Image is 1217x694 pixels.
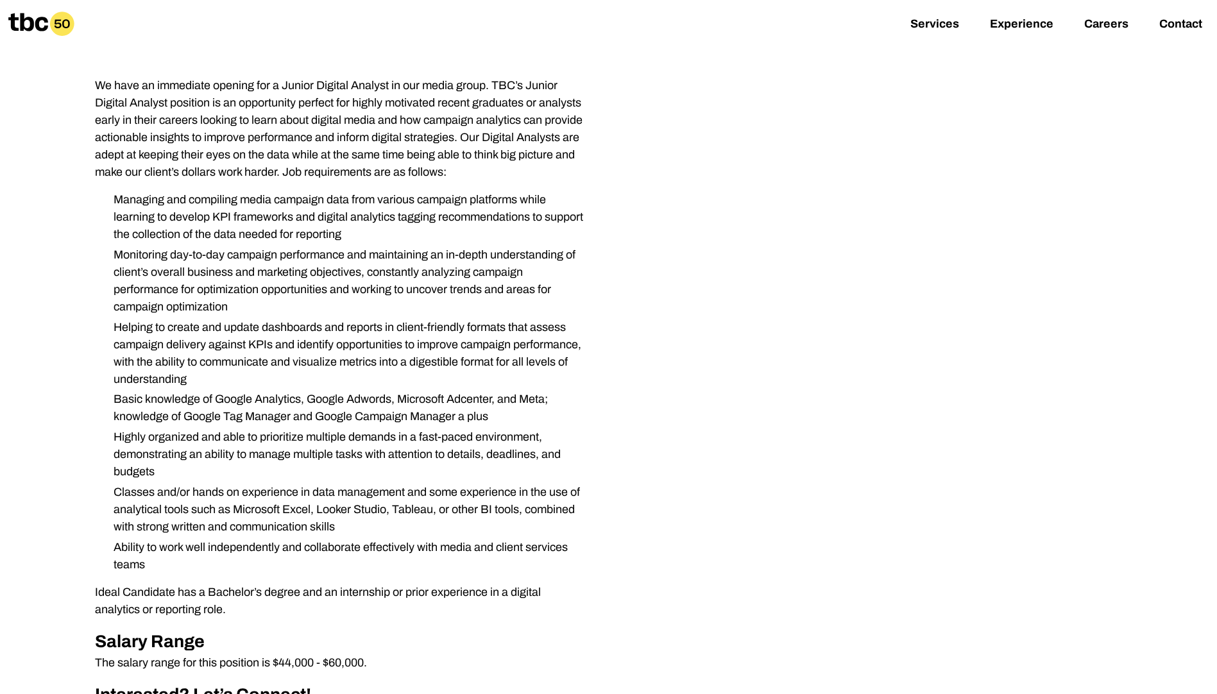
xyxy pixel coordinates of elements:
[95,629,588,655] h2: Salary Range
[103,246,588,316] li: Monitoring day-to-day campaign performance and maintaining an in-depth understanding of client’s ...
[910,17,959,33] a: Services
[95,654,588,672] p: The salary range for this position is $44,000 - $60,000.
[103,319,588,388] li: Helping to create and update dashboards and reports in client-friendly formats that assess campai...
[1159,17,1202,33] a: Contact
[103,191,588,243] li: Managing and compiling media campaign data from various campaign platforms while learning to deve...
[95,77,588,181] p: We have an immediate opening for a Junior Digital Analyst in our media group. TBC’s Junior Digita...
[1084,17,1128,33] a: Careers
[103,428,588,480] li: Highly organized and able to prioritize multiple demands in a fast-paced environment, demonstrati...
[103,539,588,573] li: Ability to work well independently and collaborate effectively with media and client services teams
[103,391,588,425] li: Basic knowledge of Google Analytics, Google Adwords, Microsoft Adcenter, and Meta; knowledge of G...
[990,17,1053,33] a: Experience
[95,584,588,618] p: Ideal Candidate has a Bachelor’s degree and an internship or prior experience in a digital analyt...
[103,484,588,536] li: Classes and/or hands on experience in data management and some experience in the use of analytica...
